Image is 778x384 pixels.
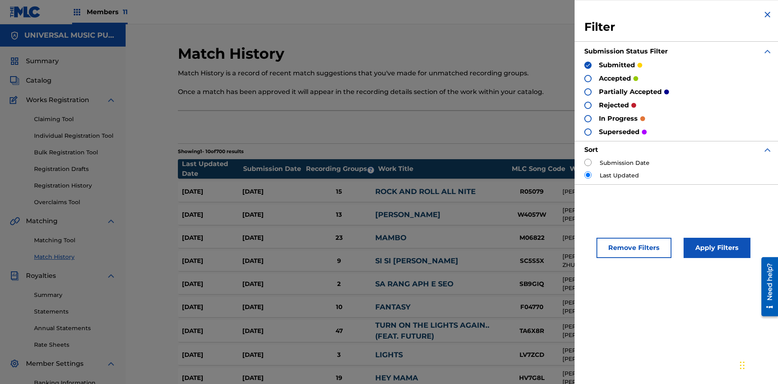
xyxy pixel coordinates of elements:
[303,279,375,289] div: 2
[242,373,303,383] div: [DATE]
[10,6,41,18] img: MLC Logo
[562,206,688,223] div: [PERSON_NAME] [PERSON_NAME], [PERSON_NAME]
[303,210,375,220] div: 13
[182,326,242,336] div: [DATE]
[182,279,242,289] div: [DATE]
[303,350,375,360] div: 3
[305,164,378,174] div: Recording Groups
[178,87,600,97] p: Once a match has been approved it will appear in the recording details section of the work within...
[502,303,562,312] div: F04770
[182,303,242,312] div: [DATE]
[178,148,244,155] p: Showing 1 - 10 of 700 results
[502,279,562,289] div: SB9GIQ
[242,350,303,360] div: [DATE]
[562,188,688,196] div: [PERSON_NAME], [PERSON_NAME]
[375,256,458,265] a: SI SI [PERSON_NAME]
[10,216,20,226] img: Matching
[375,233,406,242] a: MAMBO
[10,31,19,41] img: Accounts
[375,350,403,359] a: LIGHTS
[242,303,303,312] div: [DATE]
[763,145,772,155] img: expand
[562,252,688,269] div: [PERSON_NAME], [PERSON_NAME], NU ZHUANG
[599,114,638,124] p: in progress
[599,74,631,83] p: accepted
[34,198,116,207] a: Overclaims Tool
[502,210,562,220] div: W4057W
[562,275,688,292] div: [PERSON_NAME], [PERSON_NAME], [PERSON_NAME] [PERSON_NAME], [PERSON_NAME] PARK, [PERSON_NAME]
[182,256,242,266] div: [DATE]
[182,350,242,360] div: [DATE]
[10,76,51,85] a: CatalogCatalog
[10,359,19,369] img: Member Settings
[570,164,699,174] div: Writers
[600,171,639,180] label: Last Updated
[26,76,51,85] span: Catalog
[375,279,453,288] a: SA RANG APH E SEO
[303,256,375,266] div: 9
[34,236,116,245] a: Matching Tool
[596,238,671,258] button: Remove Filters
[242,279,303,289] div: [DATE]
[502,373,562,383] div: HV7G8L
[303,233,375,243] div: 23
[684,238,750,258] button: Apply Filters
[72,7,82,17] img: Top Rightsholders
[10,76,19,85] img: Catalog
[502,256,562,266] div: SC5S5X
[10,56,59,66] a: SummarySummary
[178,68,600,78] p: Match History is a record of recent match suggestions that you've made for unmatched recording gr...
[26,56,59,66] span: Summary
[34,165,116,173] a: Registration Drafts
[182,187,242,196] div: [DATE]
[303,373,375,383] div: 19
[106,216,116,226] img: expand
[375,303,410,311] a: FANTASY
[737,345,778,384] iframe: Chat Widget
[502,350,562,360] div: LV7ZCD
[508,164,569,174] div: MLC Song Code
[375,321,489,341] a: TURN ON THE LIGHTS AGAIN.. (FEAT. FUTURE)
[584,47,668,55] strong: Submission Status Filter
[34,291,116,299] a: Summary
[368,167,374,173] span: ?
[242,210,303,220] div: [DATE]
[10,56,19,66] img: Summary
[34,307,116,316] a: Statements
[34,181,116,190] a: Registration History
[24,31,116,40] h5: UNIVERSAL MUSIC PUB GROUP
[243,164,304,174] div: Submission Date
[242,187,303,196] div: [DATE]
[242,233,303,243] div: [DATE]
[10,271,19,281] img: Royalties
[26,216,58,226] span: Matching
[182,233,242,243] div: [DATE]
[242,256,303,266] div: [DATE]
[303,326,375,336] div: 47
[562,234,688,242] div: [PERSON_NAME], [PERSON_NAME]
[584,20,772,34] h3: Filter
[375,373,418,382] a: HEY MAMA
[182,373,242,383] div: [DATE]
[502,187,562,196] div: R05079
[87,7,128,17] span: Members
[178,45,289,63] h2: Match History
[599,100,629,110] p: rejected
[242,326,303,336] div: [DATE]
[375,187,476,196] a: ROCK AND ROLL ALL NITE
[34,253,116,261] a: Match History
[106,95,116,105] img: expand
[562,322,688,339] div: [PERSON_NAME], [PERSON_NAME] [PERSON_NAME], [PERSON_NAME] [PERSON_NAME], [PERSON_NAME], [PERSON_N...
[26,271,56,281] span: Royalties
[26,359,83,369] span: Member Settings
[123,8,128,16] span: 11
[34,324,116,333] a: Annual Statements
[182,159,243,179] div: Last Updated Date
[303,187,375,196] div: 15
[600,159,650,167] label: Submission Date
[562,299,688,316] div: [PERSON_NAME], [PERSON_NAME], [PERSON_NAME], [PERSON_NAME], [PERSON_NAME], [PERSON_NAME]
[34,148,116,157] a: Bulk Registration Tool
